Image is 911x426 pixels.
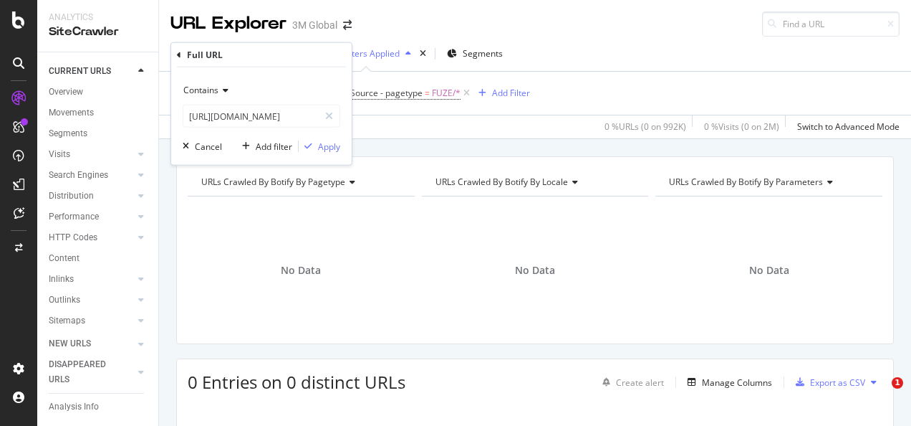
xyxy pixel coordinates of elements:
div: Segments [49,126,87,141]
div: Apply [318,140,340,152]
div: Create alert [616,377,664,389]
div: 0 % URLs ( 0 on 992K ) [604,120,686,133]
div: 0 % Visits ( 0 on 2M ) [704,120,779,133]
a: Movements [49,105,148,120]
h4: URLs Crawled By Botify By pagetype [198,171,402,194]
h4: URLs Crawled By Botify By locale [433,171,636,194]
a: Segments [49,126,148,141]
div: Content [49,251,79,266]
div: 2 Filters Applied [336,47,400,60]
button: Apply [299,139,340,153]
span: = [425,87,430,99]
div: Export as CSV [810,377,865,389]
div: CURRENT URLS [49,64,111,79]
div: HTTP Codes [49,230,97,245]
div: Add filter [256,140,292,152]
span: FUZE/* [432,83,461,103]
div: SiteCrawler [49,24,147,40]
span: URLs Crawled By Botify By parameters [669,176,823,188]
div: Switch to Advanced Mode [797,120,900,133]
div: times [417,47,429,61]
a: DISAPPEARED URLS [49,357,134,387]
a: Outlinks [49,293,134,308]
iframe: Intercom live chat [862,377,897,412]
div: Add Filter [492,87,530,99]
div: Manage Columns [702,377,772,389]
div: Visits [49,147,70,162]
div: Outlinks [49,293,80,308]
a: Sitemaps [49,313,134,328]
button: Segments [441,42,508,65]
h4: URLs Crawled By Botify By parameters [666,171,869,194]
div: Movements [49,105,94,120]
div: Overview [49,85,83,100]
span: No Data [281,263,321,278]
a: CURRENT URLS [49,64,134,79]
div: NEW URLS [49,336,91,351]
div: Cancel [195,140,222,152]
a: Analysis Info [49,399,148,415]
a: Inlinks [49,272,134,287]
a: Performance [49,209,134,224]
span: URLs Crawled By Botify By locale [435,176,568,188]
button: 2 Filters Applied [316,42,417,65]
span: No Data [515,263,555,278]
div: URL Explorer [170,11,286,36]
div: Sitemaps [49,313,85,328]
div: Distribution [49,189,94,204]
div: arrow-right-arrow-left [343,20,352,30]
div: Full URL [187,49,223,61]
a: Overview [49,85,148,100]
a: Content [49,251,148,266]
div: Analysis Info [49,399,99,415]
a: Distribution [49,189,134,204]
div: Analytics [49,11,147,24]
button: Switch to Advanced Mode [791,115,900,138]
span: Segments [463,47,503,60]
span: Source - pagetype [350,87,423,99]
button: Manage Columns [682,374,772,391]
a: NEW URLS [49,336,134,351]
div: Inlinks [49,272,74,287]
button: Add filter [236,139,292,153]
div: 3M Global [292,18,337,32]
input: Find a URL [762,11,900,37]
a: Visits [49,147,134,162]
button: Create alert [597,371,664,394]
button: Cancel [177,139,222,153]
div: Performance [49,209,99,224]
span: No Data [749,263,789,278]
div: Search Engines [49,168,108,183]
span: Contains [183,84,218,96]
a: HTTP Codes [49,230,134,245]
a: Search Engines [49,168,134,183]
span: 0 Entries on 0 distinct URLs [188,370,405,394]
span: 1 [892,377,903,389]
span: URLs Crawled By Botify By pagetype [201,176,345,188]
button: Add Filter [473,85,530,102]
button: Export as CSV [790,371,865,394]
div: DISAPPEARED URLS [49,357,121,387]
